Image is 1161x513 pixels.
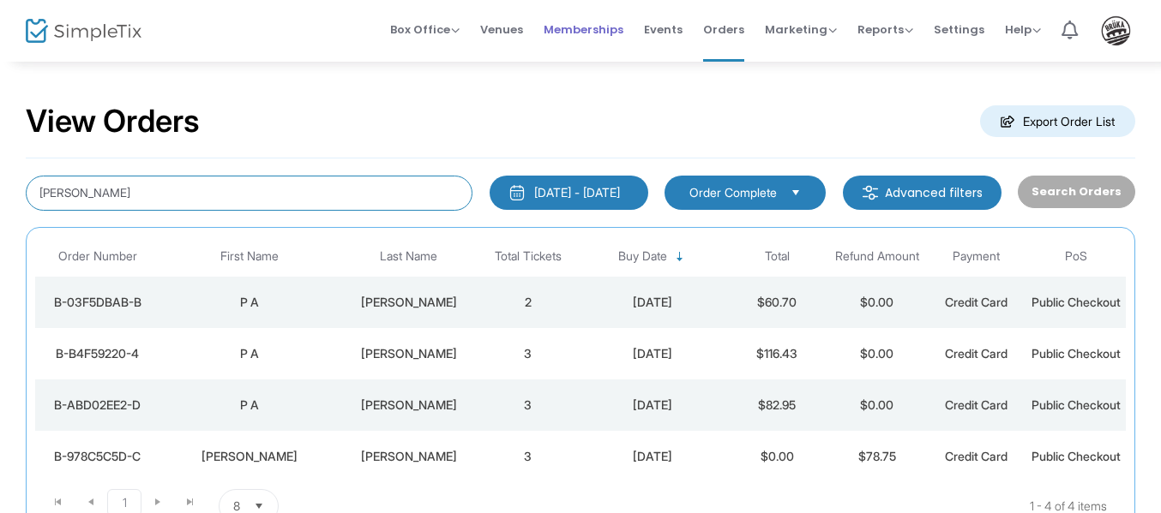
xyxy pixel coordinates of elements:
input: Search by name, email, phone, order number, ip address, or last 4 digits of card [26,176,472,211]
div: B-978C5C5D-C [39,448,155,465]
span: Public Checkout [1032,346,1121,361]
td: 3 [478,379,578,431]
m-button: Export Order List [980,105,1135,137]
span: Orders [703,8,744,51]
th: Total [727,236,827,277]
span: Sortable [673,250,687,264]
td: $60.70 [727,277,827,328]
span: Public Checkout [1032,449,1121,463]
td: 3 [478,431,578,482]
span: Credit Card [945,295,1008,309]
div: 4/30/2024 [582,294,723,311]
span: First Name [220,249,279,264]
span: Public Checkout [1032,397,1121,412]
span: Credit Card [945,397,1008,412]
td: $0.00 [827,277,926,328]
div: B-ABD02EE2-D [39,397,155,414]
div: P A [164,397,334,414]
div: Walsh [343,294,474,311]
div: Walsh [343,397,474,414]
span: Help [1005,21,1041,38]
div: 9/20/2022 [582,448,723,465]
div: P A [164,345,334,362]
span: Payment [953,249,1000,264]
img: monthly [508,184,526,201]
div: Walsh [343,448,474,465]
td: $0.00 [827,379,926,431]
span: Box Office [390,21,460,38]
span: Events [644,8,683,51]
span: Buy Date [618,249,667,264]
button: Select [784,183,808,202]
th: Refund Amount [827,236,926,277]
td: 3 [478,328,578,379]
div: P A [164,294,334,311]
td: $0.00 [827,328,926,379]
span: Credit Card [945,449,1008,463]
div: Data table [35,236,1126,482]
td: $82.95 [727,379,827,431]
h2: View Orders [26,103,200,140]
th: Total Tickets [478,236,578,277]
span: Last Name [380,249,437,264]
img: filter [862,184,879,201]
span: Marketing [765,21,837,38]
div: Walsh [343,345,474,362]
td: 2 [478,277,578,328]
span: PoS [1065,249,1087,264]
button: [DATE] - [DATE] [490,176,648,210]
div: 5/17/2023 [582,397,723,414]
td: $116.43 [727,328,827,379]
span: Credit Card [945,346,1008,361]
div: [DATE] - [DATE] [534,184,620,201]
div: B-03F5DBAB-B [39,294,155,311]
div: 11/1/2023 [582,345,723,362]
span: Public Checkout [1032,295,1121,309]
td: $78.75 [827,431,926,482]
span: Venues [480,8,523,51]
span: Reports [857,21,913,38]
span: Settings [934,8,984,51]
m-button: Advanced filters [843,176,1002,210]
td: $0.00 [727,431,827,482]
div: B-B4F59220-4 [39,345,155,362]
span: Memberships [544,8,623,51]
div: Kathleen [164,448,334,465]
span: Order Complete [689,184,777,201]
span: Order Number [58,249,137,264]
